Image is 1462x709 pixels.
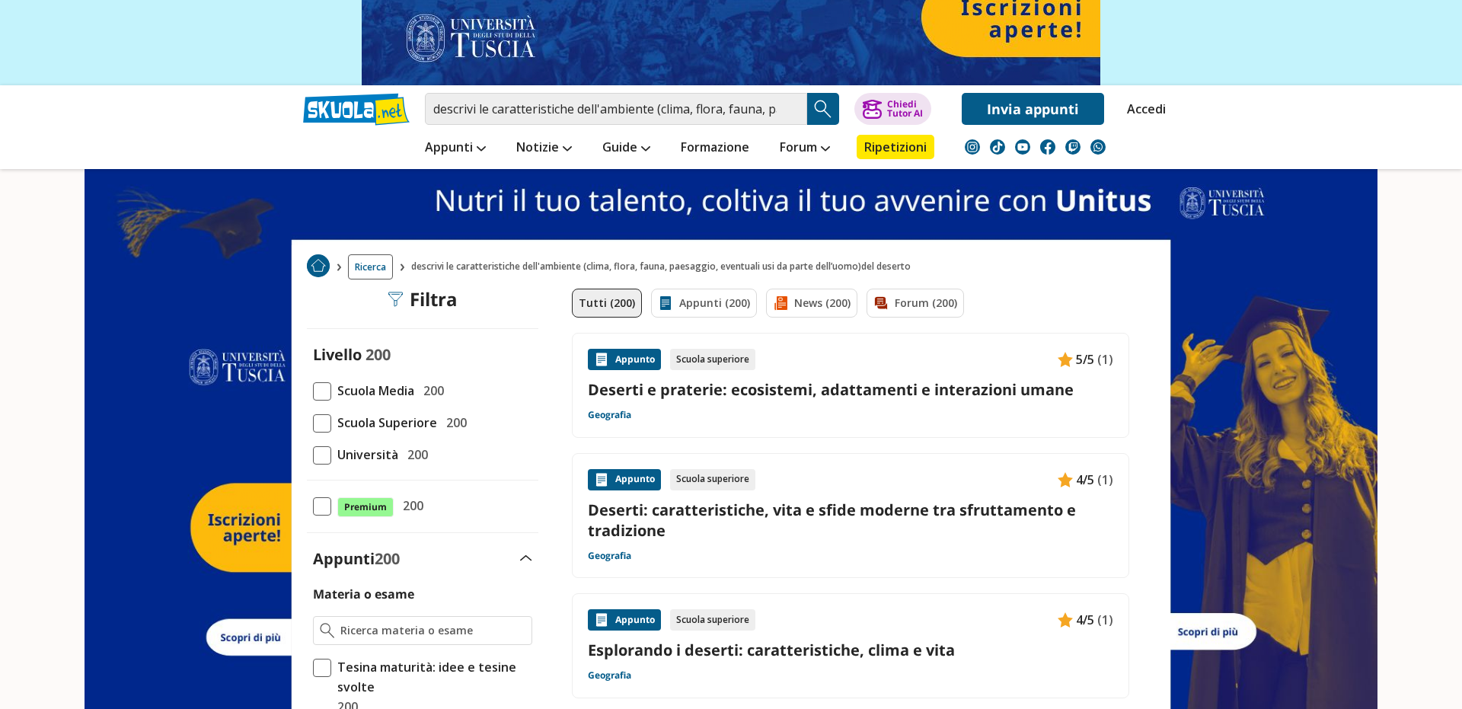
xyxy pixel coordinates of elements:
[588,409,631,421] a: Geografia
[887,100,923,118] div: Chiedi Tutor AI
[1076,610,1094,630] span: 4/5
[520,555,532,561] img: Apri e chiudi sezione
[307,254,330,279] a: Home
[1097,350,1113,369] span: (1)
[401,445,428,465] span: 200
[1076,470,1094,490] span: 4/5
[588,609,661,631] div: Appunto
[388,289,458,310] div: Filtra
[1097,470,1113,490] span: (1)
[594,612,609,628] img: Appunti contenuto
[512,135,576,162] a: Notizie
[1058,352,1073,367] img: Appunti contenuto
[588,500,1113,541] a: Deserti: caratteristiche, vita e sfide moderne tra sfruttamento e tradizione
[670,469,755,490] div: Scuola superiore
[588,379,1113,400] a: Deserti e praterie: ecosistemi, adattamenti e interazioni umane
[313,344,362,365] label: Livello
[421,135,490,162] a: Appunti
[588,469,661,490] div: Appunto
[337,497,394,517] span: Premium
[776,135,834,162] a: Forum
[572,289,642,318] a: Tutti (200)
[388,292,404,307] img: Filtra filtri mobile
[375,548,400,569] span: 200
[313,548,400,569] label: Appunti
[812,97,835,120] img: Cerca appunti, riassunti o versioni
[1097,610,1113,630] span: (1)
[651,289,757,318] a: Appunti (200)
[867,289,964,318] a: Forum (200)
[1065,139,1081,155] img: twitch
[348,254,393,279] a: Ricerca
[425,93,807,125] input: Cerca appunti, riassunti o versioni
[670,609,755,631] div: Scuola superiore
[307,254,330,277] img: Home
[873,295,889,311] img: Forum filtro contenuto
[313,586,414,602] label: Materia o esame
[417,381,444,401] span: 200
[320,623,334,638] img: Ricerca materia o esame
[588,550,631,562] a: Geografia
[1090,139,1106,155] img: WhatsApp
[411,254,917,279] span: descrivi le caratteristiche dell'ambiente (clima, flora, fauna, paesaggio, eventuali usi da parte...
[340,623,525,638] input: Ricerca materia o esame
[1058,472,1073,487] img: Appunti contenuto
[1127,93,1159,125] a: Accedi
[677,135,753,162] a: Formazione
[807,93,839,125] button: Search Button
[670,349,755,370] div: Scuola superiore
[965,139,980,155] img: instagram
[1076,350,1094,369] span: 5/5
[594,352,609,367] img: Appunti contenuto
[440,413,467,433] span: 200
[1040,139,1055,155] img: facebook
[1015,139,1030,155] img: youtube
[331,445,398,465] span: Università
[594,472,609,487] img: Appunti contenuto
[365,344,391,365] span: 200
[588,640,1113,660] a: Esplorando i deserti: caratteristiche, clima e vita
[1058,612,1073,628] img: Appunti contenuto
[397,496,423,516] span: 200
[962,93,1104,125] a: Invia appunti
[854,93,931,125] button: ChiediTutor AI
[588,349,661,370] div: Appunto
[766,289,857,318] a: News (200)
[331,413,437,433] span: Scuola Superiore
[990,139,1005,155] img: tiktok
[331,381,414,401] span: Scuola Media
[331,657,532,697] span: Tesina maturità: idee e tesine svolte
[599,135,654,162] a: Guide
[658,295,673,311] img: Appunti filtro contenuto
[857,135,934,159] a: Ripetizioni
[773,295,788,311] img: News filtro contenuto
[588,669,631,682] a: Geografia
